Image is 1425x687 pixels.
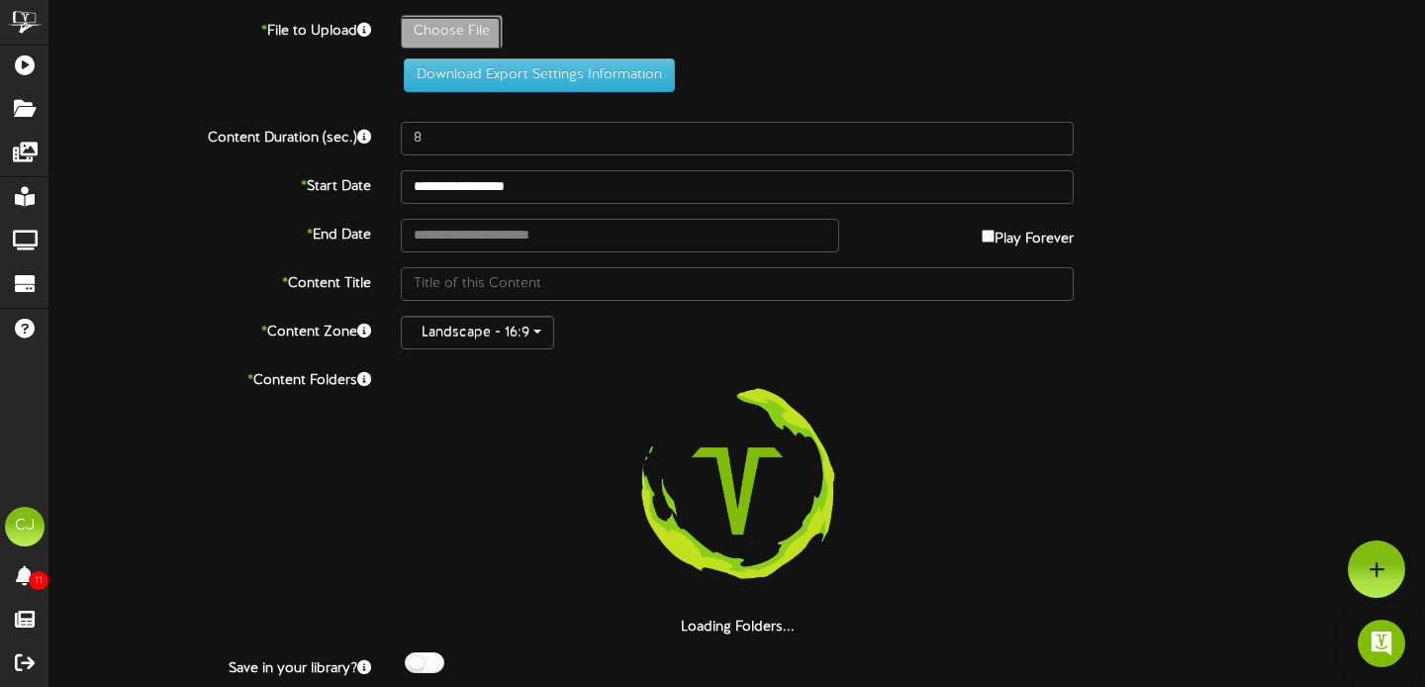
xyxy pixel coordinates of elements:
input: Title of this Content [401,267,1074,301]
label: File to Upload [35,15,386,42]
label: Content Folders [35,364,386,391]
label: Start Date [35,170,386,197]
label: Save in your library? [35,652,386,679]
span: 11 [29,571,48,590]
label: Content Duration (sec.) [35,122,386,148]
label: Content Zone [35,316,386,343]
div: Open Intercom Messenger [1358,620,1405,667]
button: Landscape - 16:9 [401,316,554,349]
a: Download Export Settings Information [394,67,675,82]
div: CJ [5,507,45,546]
label: End Date [35,219,386,245]
button: Download Export Settings Information [404,58,675,92]
img: loading-spinner-3.png [611,364,864,618]
input: Play Forever [982,230,995,243]
label: Play Forever [982,219,1074,249]
label: Content Title [35,267,386,294]
strong: Loading Folders... [681,620,795,635]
